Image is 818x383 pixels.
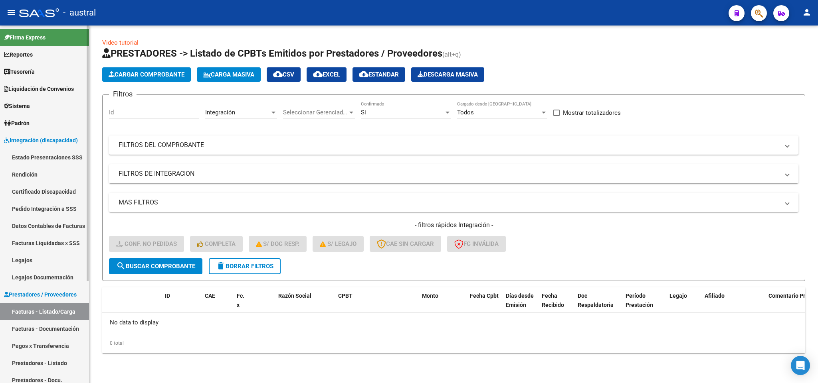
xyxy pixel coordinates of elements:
[359,71,399,78] span: Estandar
[313,71,340,78] span: EXCEL
[457,109,474,116] span: Todos
[377,240,434,247] span: CAE SIN CARGAR
[791,356,810,375] div: Open Intercom Messenger
[197,240,236,247] span: Completa
[119,169,779,178] mat-panel-title: FILTROS DE INTEGRACION
[335,287,419,322] datatable-header-cell: CPBT
[353,67,405,82] button: Estandar
[216,261,226,271] mat-icon: delete
[273,71,294,78] span: CSV
[422,293,438,299] span: Monto
[370,236,441,252] button: CAE SIN CARGAR
[102,313,805,333] div: No data to display
[267,67,301,82] button: CSV
[116,240,177,247] span: Conf. no pedidas
[256,240,300,247] span: S/ Doc Resp.
[4,119,30,128] span: Padrón
[666,287,689,322] datatable-header-cell: Legajo
[447,236,506,252] button: FC Inválida
[102,67,191,82] button: Cargar Comprobante
[278,293,311,299] span: Razón Social
[470,293,499,299] span: Fecha Cpbt
[249,236,307,252] button: S/ Doc Resp.
[109,221,798,230] h4: - filtros rápidos Integración -
[4,84,74,93] span: Liquidación de Convenios
[119,198,779,207] mat-panel-title: MAS FILTROS
[506,293,534,308] span: Días desde Emisión
[216,263,273,270] span: Borrar Filtros
[209,258,281,274] button: Borrar Filtros
[307,67,347,82] button: EXCEL
[109,71,184,78] span: Cargar Comprobante
[802,8,812,17] mat-icon: person
[197,67,261,82] button: Carga Masiva
[539,287,574,322] datatable-header-cell: Fecha Recibido
[202,287,234,322] datatable-header-cell: CAE
[320,240,357,247] span: S/ legajo
[4,136,78,145] span: Integración (discapacidad)
[119,141,779,149] mat-panel-title: FILTROS DEL COMPROBANTE
[313,69,323,79] mat-icon: cloud_download
[109,193,798,212] mat-expansion-panel-header: MAS FILTROS
[234,287,250,322] datatable-header-cell: Fc. x
[190,236,243,252] button: Completa
[109,88,137,100] h3: Filtros
[203,71,254,78] span: Carga Masiva
[273,69,283,79] mat-icon: cloud_download
[622,287,666,322] datatable-header-cell: Período Prestación
[4,67,35,76] span: Tesorería
[116,263,195,270] span: Buscar Comprobante
[701,287,765,322] datatable-header-cell: Afiliado
[467,287,503,322] datatable-header-cell: Fecha Cpbt
[361,109,366,116] span: Si
[116,261,126,271] mat-icon: search
[411,67,484,82] button: Descarga Masiva
[6,8,16,17] mat-icon: menu
[4,50,33,59] span: Reportes
[162,287,202,322] datatable-header-cell: ID
[205,109,235,116] span: Integración
[411,67,484,82] app-download-masive: Descarga masiva de comprobantes (adjuntos)
[4,33,46,42] span: Firma Express
[669,293,687,299] span: Legajo
[418,71,478,78] span: Descarga Masiva
[4,290,77,299] span: Prestadores / Proveedores
[102,333,805,353] div: 0 total
[63,4,96,22] span: - austral
[109,164,798,183] mat-expansion-panel-header: FILTROS DE INTEGRACION
[109,236,184,252] button: Conf. no pedidas
[109,136,798,155] mat-expansion-panel-header: FILTROS DEL COMPROBANTE
[102,39,139,46] a: Video tutorial
[4,102,30,110] span: Sistema
[283,109,348,116] span: Seleccionar Gerenciador
[205,293,215,299] span: CAE
[419,287,467,322] datatable-header-cell: Monto
[275,287,335,322] datatable-header-cell: Razón Social
[102,48,442,59] span: PRESTADORES -> Listado de CPBTs Emitidos por Prestadores / Proveedores
[542,293,564,308] span: Fecha Recibido
[705,293,725,299] span: Afiliado
[442,51,461,58] span: (alt+q)
[165,293,170,299] span: ID
[578,293,614,308] span: Doc Respaldatoria
[454,240,499,247] span: FC Inválida
[574,287,622,322] datatable-header-cell: Doc Respaldatoria
[359,69,368,79] mat-icon: cloud_download
[338,293,353,299] span: CPBT
[237,293,244,308] span: Fc. x
[109,258,202,274] button: Buscar Comprobante
[313,236,364,252] button: S/ legajo
[503,287,539,322] datatable-header-cell: Días desde Emisión
[626,293,653,308] span: Período Prestación
[563,108,621,118] span: Mostrar totalizadores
